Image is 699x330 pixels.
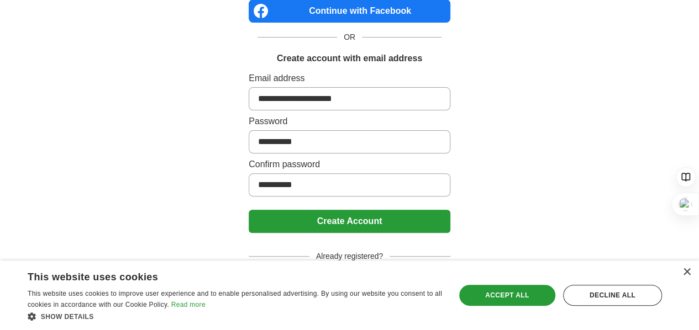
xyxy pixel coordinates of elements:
label: Confirm password [249,158,450,171]
span: OR [337,31,362,43]
div: This website uses cookies [28,267,415,284]
span: This website uses cookies to improve user experience and to enable personalised advertising. By u... [28,290,442,308]
span: Show details [41,313,94,321]
div: Show details [28,311,443,322]
span: Already registered? [309,251,390,262]
button: Create Account [249,210,450,233]
a: Read more, opens a new window [171,301,206,308]
div: Close [682,268,691,276]
div: Accept all [459,285,555,306]
div: Decline all [563,285,662,306]
label: Email address [249,72,450,85]
h1: Create account with email address [277,52,422,65]
label: Password [249,115,450,128]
